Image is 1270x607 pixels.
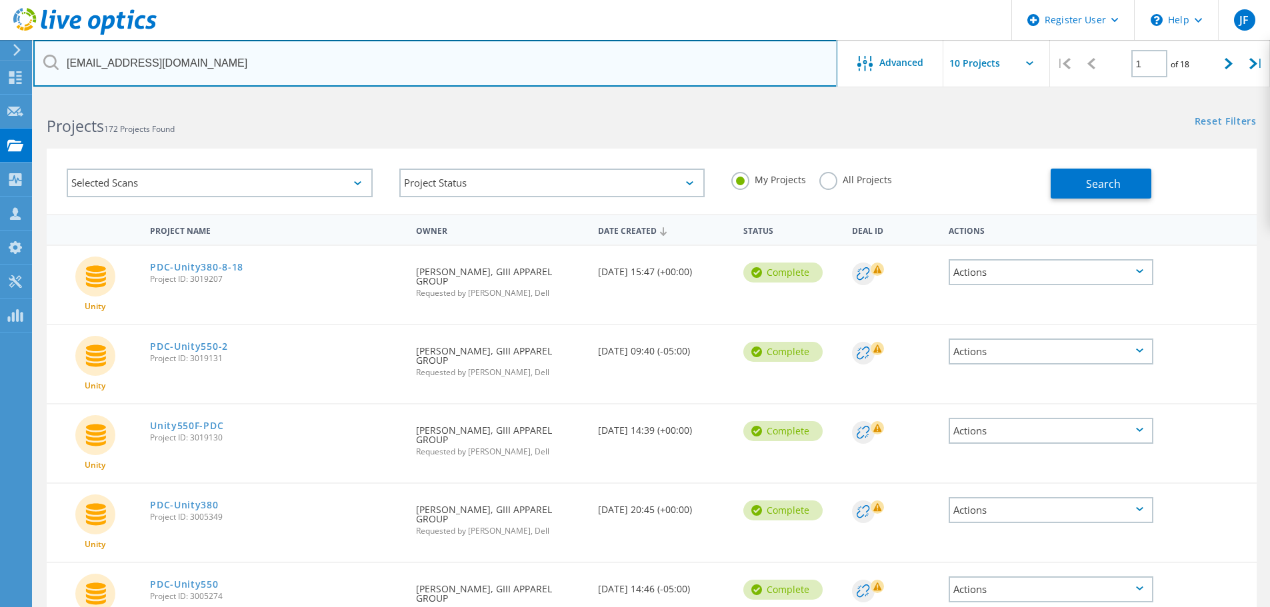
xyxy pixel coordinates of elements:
[150,421,223,430] a: Unity550F-PDC
[949,338,1153,364] div: Actions
[949,497,1153,523] div: Actions
[150,580,218,589] a: PDC-Unity550
[845,217,942,242] div: Deal Id
[591,217,737,243] div: Date Created
[150,342,228,351] a: PDC-Unity550-2
[1239,15,1249,25] span: JF
[85,461,105,469] span: Unity
[409,484,591,548] div: [PERSON_NAME], GIII APPAREL GROUP
[743,342,823,362] div: Complete
[591,404,737,448] div: [DATE] 14:39 (+00:00)
[13,28,157,37] a: Live Optics Dashboard
[416,368,584,376] span: Requested by [PERSON_NAME], Dell
[743,500,823,520] div: Complete
[1051,169,1151,199] button: Search
[150,513,403,521] span: Project ID: 3005349
[743,580,823,600] div: Complete
[409,217,591,242] div: Owner
[409,404,591,469] div: [PERSON_NAME], GIII APPAREL GROUP
[949,418,1153,444] div: Actions
[942,217,1160,242] div: Actions
[591,246,737,290] div: [DATE] 15:47 (+00:00)
[150,434,403,442] span: Project ID: 3019130
[416,289,584,297] span: Requested by [PERSON_NAME], Dell
[67,169,373,197] div: Selected Scans
[150,500,218,510] a: PDC-Unity380
[879,58,923,67] span: Advanced
[591,484,737,528] div: [DATE] 20:45 (+00:00)
[399,169,705,197] div: Project Status
[1243,40,1270,87] div: |
[743,421,823,441] div: Complete
[1151,14,1163,26] svg: \n
[1171,59,1189,70] span: of 18
[85,540,105,548] span: Unity
[819,172,892,185] label: All Projects
[85,382,105,390] span: Unity
[1195,117,1257,128] a: Reset Filters
[150,592,403,600] span: Project ID: 3005274
[737,217,845,242] div: Status
[1050,40,1077,87] div: |
[416,448,584,456] span: Requested by [PERSON_NAME], Dell
[104,123,175,135] span: 172 Projects Found
[409,246,591,310] div: [PERSON_NAME], GIII APPAREL GROUP
[150,275,403,283] span: Project ID: 3019207
[409,325,591,390] div: [PERSON_NAME], GIII APPAREL GROUP
[416,527,584,535] span: Requested by [PERSON_NAME], Dell
[33,40,837,87] input: Search projects by name, owner, ID, company, etc
[949,576,1153,602] div: Actions
[731,172,806,185] label: My Projects
[150,354,403,362] span: Project ID: 3019131
[591,325,737,369] div: [DATE] 09:40 (-05:00)
[591,563,737,607] div: [DATE] 14:46 (-05:00)
[47,115,104,137] b: Projects
[143,217,409,242] div: Project Name
[949,259,1153,285] div: Actions
[150,263,243,272] a: PDC-Unity380-8-18
[743,263,823,283] div: Complete
[85,303,105,310] span: Unity
[1086,177,1121,191] span: Search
